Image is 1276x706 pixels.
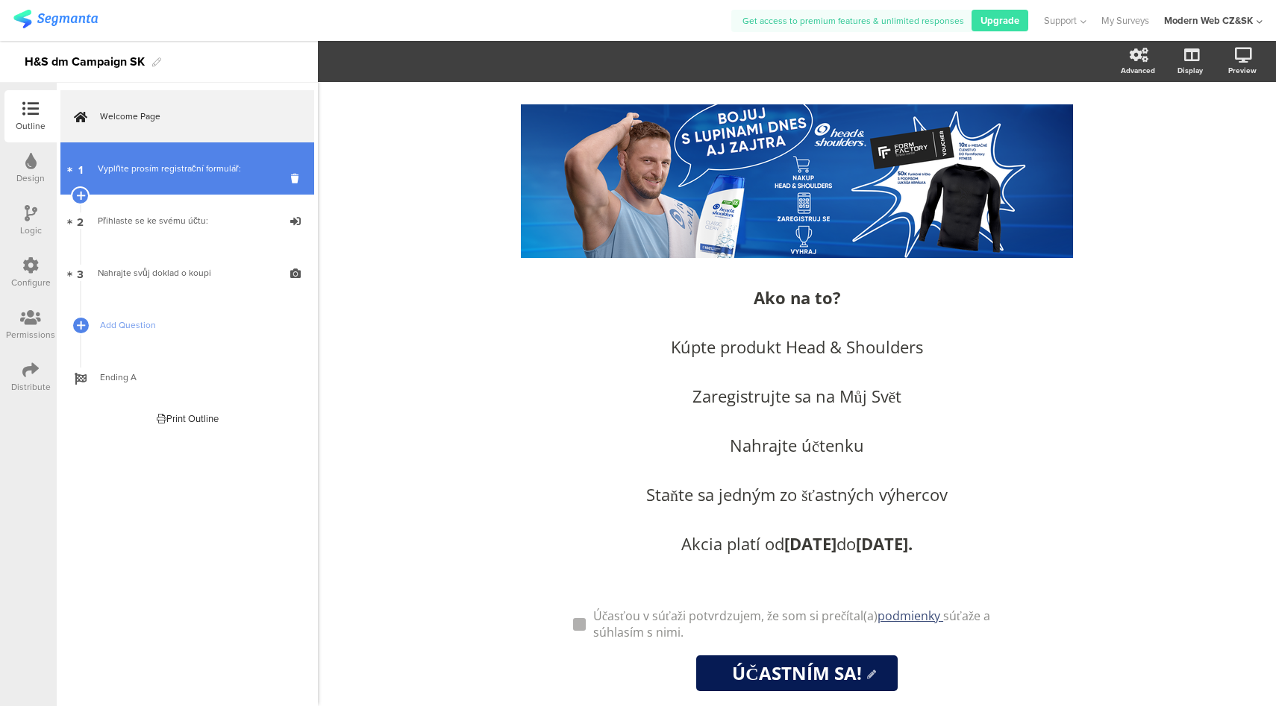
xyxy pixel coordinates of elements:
input: Start [696,655,898,691]
span: Support [1044,13,1077,28]
div: Modern Web CZ&SK [1164,13,1253,28]
span: Welcome Page [100,109,291,124]
div: Configure [11,276,51,289]
div: Vyplňte prosím registrační formulář: [98,161,276,176]
div: Outline [16,119,46,133]
a: Welcome Page [60,90,314,142]
strong: [DATE]. [856,532,913,555]
p: Akcia platí od do [536,532,1058,556]
div: Permissions [6,328,55,341]
div: Nahrajte svůj doklad o koupi [98,265,276,280]
span: Get access to premium features & unlimited responses [742,14,964,28]
strong: [DATE] [784,532,836,555]
div: Logic [20,224,42,237]
div: Print Outline [157,412,219,426]
p: Kúpte produkt Head & Shoulders [536,335,1058,359]
p: Účasťou v súťaži potvrdzujem, že som si prečítal(a) súťaže a súhlasím s nimi. [593,608,1013,640]
span: Ending A [100,370,291,385]
div: Preview [1228,65,1257,76]
div: Design [16,171,45,185]
div: Advanced [1121,65,1155,76]
span: 3 [77,265,84,281]
span: Add Question [100,318,291,332]
a: 2 Přihlaste se ke svému účtu: [60,195,314,247]
p: Nahrajte účtenku [536,433,1058,458]
a: podmienky [878,608,940,624]
a: Ending A [60,351,314,403]
div: Display [1178,65,1203,76]
div: Přihlaste se ke svému účtu: [98,213,276,228]
a: 3 Nahrajte svůj doklad o koupi [60,247,314,299]
p: Staňte sa jedným zo šťastných výhercov [536,482,1058,507]
strong: Ako na to? [754,286,841,309]
span: 1 [78,160,83,177]
span: Upgrade [981,13,1019,28]
a: 1 Vyplňte prosím registrační formulář: [60,142,314,195]
span: 2 [77,212,84,229]
div: Distribute [11,380,51,394]
i: Delete [291,171,304,186]
div: H&S dm Campaign SK [25,50,145,74]
p: Zaregistrujte sa na Můj Svět [536,384,1058,409]
img: segmanta logo [13,10,98,28]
